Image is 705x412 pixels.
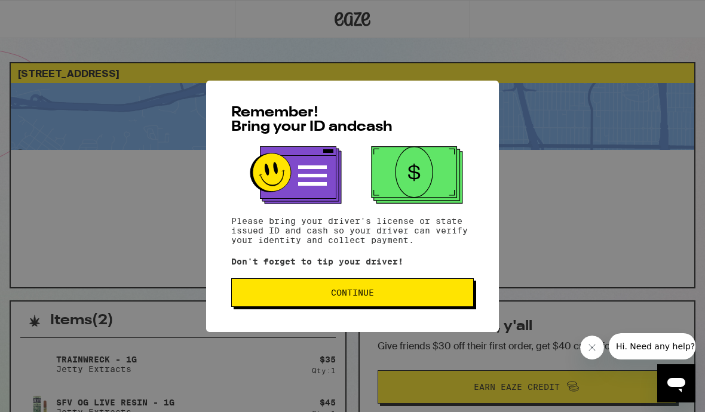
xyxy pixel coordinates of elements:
[231,216,474,245] p: Please bring your driver's license or state issued ID and cash so your driver can verify your ide...
[231,278,474,307] button: Continue
[231,106,393,134] span: Remember! Bring your ID and cash
[580,336,604,359] iframe: Close message
[331,288,374,297] span: Continue
[657,364,695,402] iframe: Button to launch messaging window
[609,333,695,359] iframe: Message from company
[231,257,474,266] p: Don't forget to tip your driver!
